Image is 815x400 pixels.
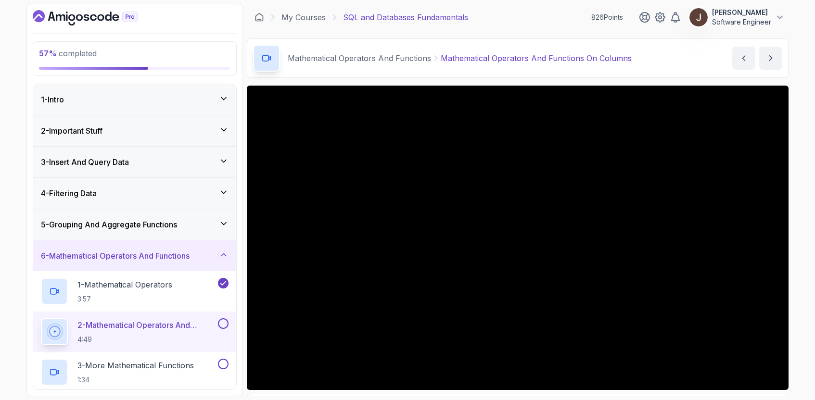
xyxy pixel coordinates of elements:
button: 2-Mathematical Operators And Functions On Columns4:49 [41,318,229,345]
p: [PERSON_NAME] [712,8,771,17]
button: 5-Grouping And Aggregate Functions [33,209,236,240]
p: 1 - Mathematical Operators [77,279,172,290]
button: 1-Intro [33,84,236,115]
p: Mathematical Operators And Functions [288,52,431,64]
button: 3-Insert And Query Data [33,147,236,177]
button: 4-Filtering Data [33,178,236,209]
h3: 6 - Mathematical Operators And Functions [41,250,190,262]
a: My Courses [281,12,326,23]
h3: 1 - Intro [41,94,64,105]
p: SQL and Databases Fundamentals [343,12,468,23]
a: Dashboard [255,12,264,22]
img: user profile image [689,8,708,26]
iframe: 2 - Mathematical Operators and Functions On Columns [247,86,789,390]
p: 3 - More Mathematical Functions [77,360,194,371]
button: 3-More Mathematical Functions1:34 [41,359,229,386]
p: 3:57 [77,294,172,304]
button: next content [759,47,782,70]
button: 6-Mathematical Operators And Functions [33,240,236,271]
button: previous content [732,47,755,70]
span: 57 % [39,49,57,58]
p: Software Engineer [712,17,771,27]
a: Dashboard [33,10,160,25]
button: 2-Important Stuff [33,115,236,146]
p: 2 - Mathematical Operators And Functions On Columns [77,319,216,331]
h3: 2 - Important Stuff [41,125,102,137]
span: completed [39,49,97,58]
p: 1:34 [77,375,194,385]
p: 826 Points [591,12,623,22]
button: user profile image[PERSON_NAME]Software Engineer [689,8,785,27]
h3: 3 - Insert And Query Data [41,156,129,168]
h3: 5 - Grouping And Aggregate Functions [41,219,177,230]
button: 1-Mathematical Operators3:57 [41,278,229,305]
p: Mathematical Operators And Functions On Columns [441,52,632,64]
h3: 4 - Filtering Data [41,187,97,199]
p: 4:49 [77,335,216,344]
